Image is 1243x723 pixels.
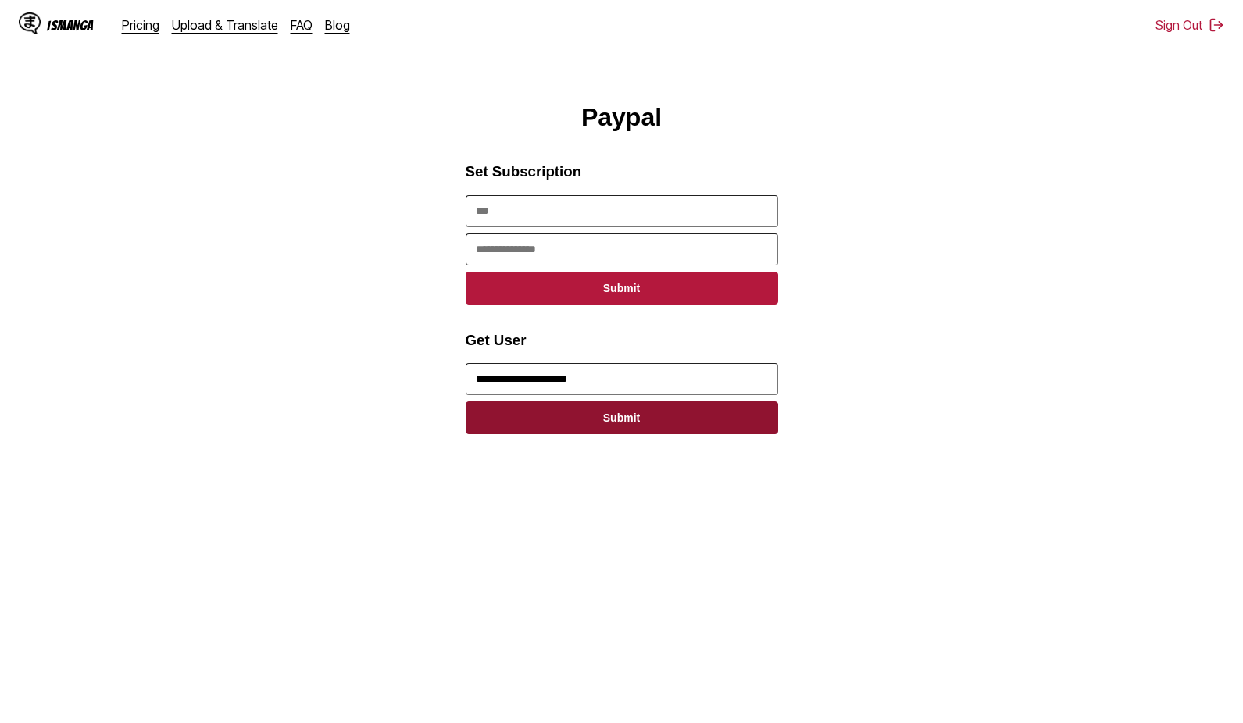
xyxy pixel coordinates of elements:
button: Submit [466,272,778,305]
img: IsManga Logo [19,12,41,34]
button: Submit [466,401,778,434]
div: IsManga [47,18,94,33]
button: Sign Out [1155,17,1224,33]
img: Sign out [1209,17,1224,33]
a: IsManga LogoIsManga [19,12,122,37]
a: FAQ [291,17,313,33]
a: Upload & Translate [172,17,278,33]
a: Pricing [122,17,159,33]
h1: Paypal [581,103,662,132]
a: Blog [325,17,350,33]
h3: Set Subscription [466,163,778,180]
h3: Get User [466,332,778,349]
